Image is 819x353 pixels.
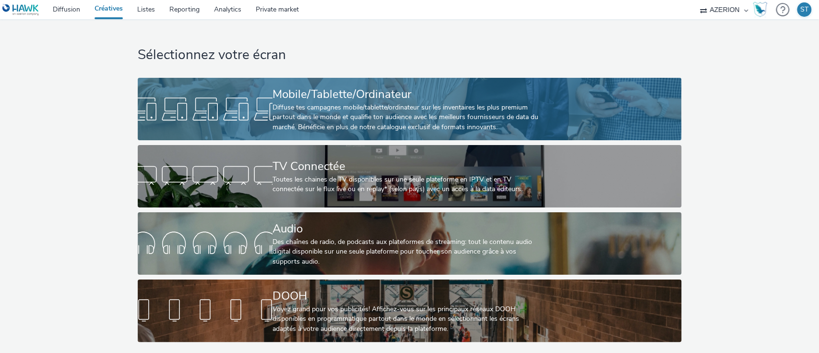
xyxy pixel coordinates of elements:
[138,212,681,275] a: AudioDes chaînes de radio, de podcasts aux plateformes de streaming: tout le contenu audio digita...
[273,304,543,334] div: Voyez grand pour vos publicités! Affichez-vous sur les principaux réseaux DOOH disponibles en pro...
[138,280,681,342] a: DOOHVoyez grand pour vos publicités! Affichez-vous sur les principaux réseaux DOOH disponibles en...
[138,46,681,64] h1: Sélectionnez votre écran
[273,237,543,267] div: Des chaînes de radio, de podcasts aux plateformes de streaming: tout le contenu audio digital dis...
[273,103,543,132] div: Diffuse tes campagnes mobile/tablette/ordinateur sur les inventaires les plus premium partout dan...
[138,78,681,140] a: Mobile/Tablette/OrdinateurDiffuse tes campagnes mobile/tablette/ordinateur sur les inventaires le...
[753,2,771,17] a: Hawk Academy
[273,288,543,304] div: DOOH
[800,2,808,17] div: ST
[138,145,681,207] a: TV ConnectéeToutes les chaines de TV disponibles sur une seule plateforme en IPTV et en TV connec...
[2,4,39,16] img: undefined Logo
[753,2,767,17] img: Hawk Academy
[273,220,543,237] div: Audio
[273,158,543,175] div: TV Connectée
[273,175,543,195] div: Toutes les chaines de TV disponibles sur une seule plateforme en IPTV et en TV connectée sur le f...
[273,86,543,103] div: Mobile/Tablette/Ordinateur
